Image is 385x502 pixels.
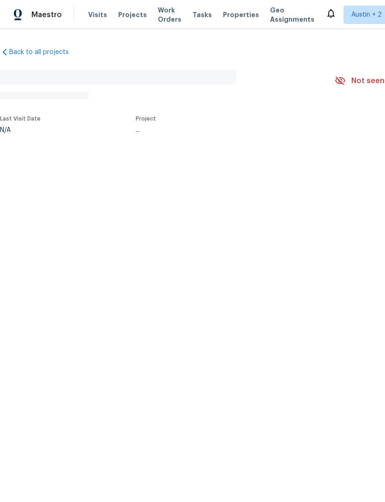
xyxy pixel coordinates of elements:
span: Austin + 2 [351,10,382,19]
span: Project [136,116,156,121]
span: Maestro [31,10,62,19]
div: ... [136,127,313,133]
span: Properties [223,10,259,19]
span: Projects [118,10,147,19]
span: Visits [88,10,107,19]
span: Tasks [192,12,212,18]
span: Geo Assignments [270,6,314,24]
span: Work Orders [158,6,181,24]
